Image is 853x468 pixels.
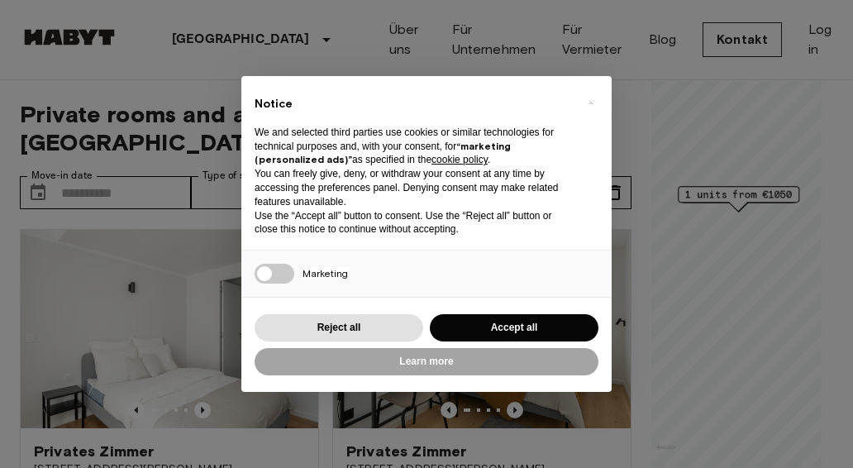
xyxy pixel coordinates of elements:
[255,140,511,166] strong: “marketing (personalized ads)”
[588,93,593,112] span: ×
[255,348,598,375] button: Learn more
[255,314,423,341] button: Reject all
[577,89,603,116] button: Close this notice
[255,126,572,167] p: We and selected third parties use cookies or similar technologies for technical purposes and, wit...
[255,209,572,237] p: Use the “Accept all” button to consent. Use the “Reject all” button or close this notice to conti...
[431,154,488,165] a: cookie policy
[303,267,348,279] span: Marketing
[255,96,572,112] h2: Notice
[255,167,572,208] p: You can freely give, deny, or withdraw your consent at any time by accessing the preferences pane...
[430,314,598,341] button: Accept all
